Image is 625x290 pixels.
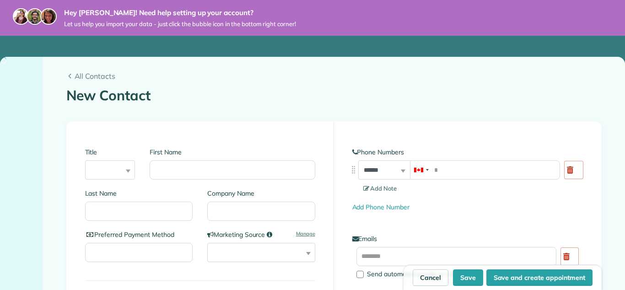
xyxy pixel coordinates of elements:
[64,20,296,28] span: Let us help you import your data - just click the bubble icon in the bottom right corner!
[352,148,583,157] label: Phone Numbers
[75,71,602,82] span: All Contacts
[27,8,43,25] img: jorge-587dff0eeaa6aab1f244e6dc62b8924c3b6ad411094392a53c71c6c4a576187d.jpg
[85,230,193,239] label: Preferred Payment Method
[352,203,409,211] a: Add Phone Number
[66,88,602,103] h1: New Contact
[367,270,485,278] span: Send automated emails to this address?
[413,269,448,286] a: Cancel
[64,8,296,17] strong: Hey [PERSON_NAME]! Need help setting up your account?
[349,165,358,175] img: drag_indicator-119b368615184ecde3eda3c64c821f6cf29d3e2b97b89ee44bc31753036683e5.png
[40,8,57,25] img: michelle-19f622bdf1676172e81f8f8fba1fb50e276960ebfe0243fe18214015130c80e4.jpg
[150,148,315,157] label: First Name
[85,148,135,157] label: Title
[363,185,397,192] span: Add Note
[207,230,315,239] label: Marketing Source
[352,234,583,243] label: Emails
[296,230,315,238] a: Manage
[453,269,483,286] button: Save
[486,269,593,286] button: Save and create appointment
[207,189,315,198] label: Company Name
[13,8,29,25] img: maria-72a9807cf96188c08ef61303f053569d2e2a8a1cde33d635c8a3ac13582a053d.jpg
[85,189,193,198] label: Last Name
[410,161,431,179] div: Canada: +1
[66,71,602,82] a: All Contacts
